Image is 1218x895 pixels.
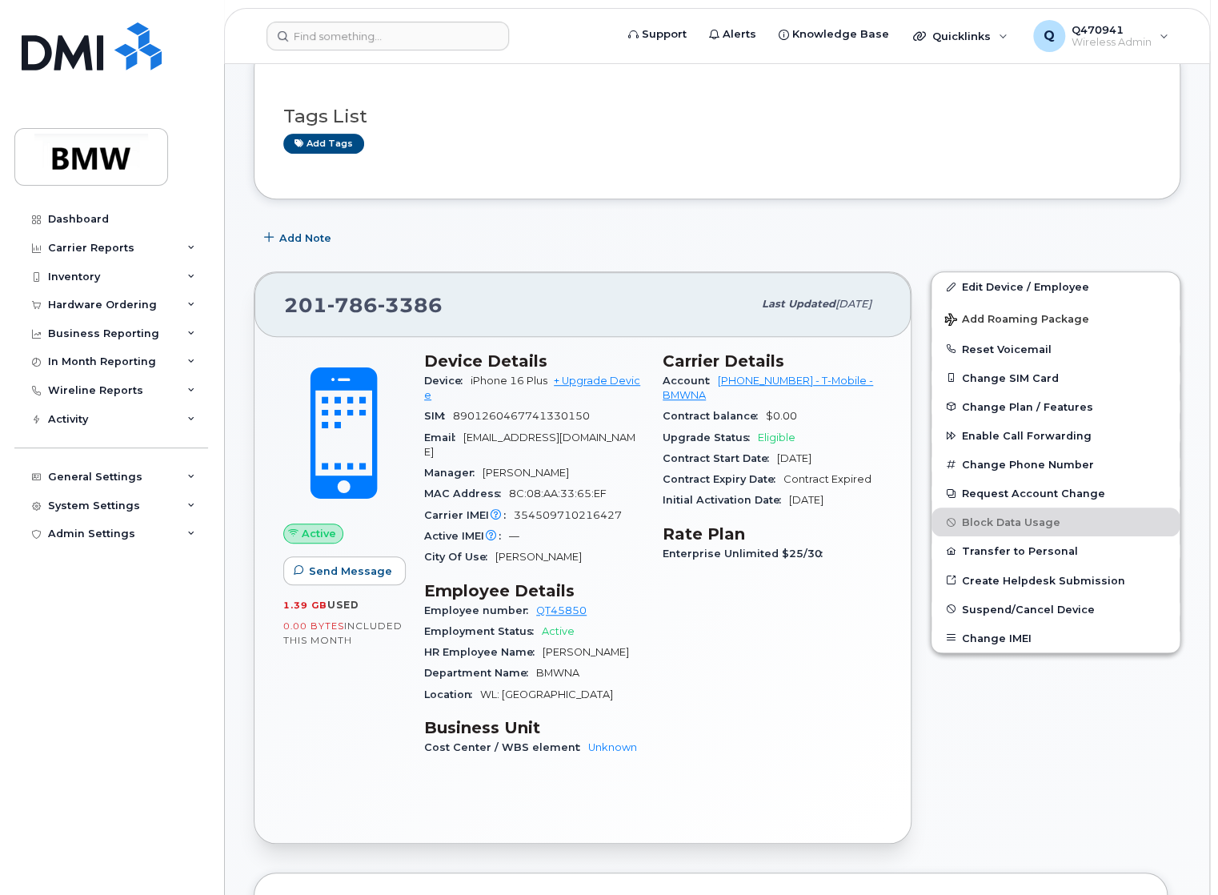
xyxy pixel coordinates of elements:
[283,556,406,585] button: Send Message
[792,26,889,42] span: Knowledge Base
[424,667,536,679] span: Department Name
[1044,26,1055,46] span: Q
[932,450,1180,479] button: Change Phone Number
[424,375,471,387] span: Device
[932,302,1180,335] button: Add Roaming Package
[495,551,582,563] span: [PERSON_NAME]
[663,524,882,544] h3: Rate Plan
[424,488,509,500] span: MAC Address
[932,508,1180,536] button: Block Data Usage
[835,298,871,310] span: [DATE]
[588,741,637,753] a: Unknown
[962,430,1092,442] span: Enable Call Forwarding
[698,18,767,50] a: Alerts
[944,313,1089,328] span: Add Roaming Package
[663,431,758,443] span: Upgrade Status
[424,351,643,371] h3: Device Details
[617,18,698,50] a: Support
[536,604,587,616] a: QT45850
[777,452,811,464] span: [DATE]
[283,134,364,154] a: Add tags
[302,526,336,541] span: Active
[424,581,643,600] h3: Employee Details
[766,410,797,422] span: $0.00
[378,293,443,317] span: 3386
[424,741,588,753] span: Cost Center / WBS element
[932,421,1180,450] button: Enable Call Forwarding
[254,223,345,252] button: Add Note
[543,646,629,658] span: [PERSON_NAME]
[279,231,331,246] span: Add Note
[424,431,463,443] span: Email
[932,479,1180,508] button: Request Account Change
[758,431,795,443] span: Eligible
[424,509,514,521] span: Carrier IMEI
[327,599,359,611] span: used
[471,375,547,387] span: iPhone 16 Plus
[1072,23,1152,36] span: Q470941
[283,106,1151,126] h3: Tags List
[424,604,536,616] span: Employee number
[663,351,882,371] h3: Carrier Details
[1022,20,1180,52] div: Q470941
[509,488,607,500] span: 8C:08:AA:33:65:EF
[663,375,873,401] a: [PHONE_NUMBER] - T-Mobile - BMWNA
[962,603,1095,615] span: Suspend/Cancel Device
[663,548,831,560] span: Enterprise Unlimited $25/30
[962,400,1093,412] span: Change Plan / Features
[283,620,344,632] span: 0.00 Bytes
[483,467,569,479] span: [PERSON_NAME]
[1072,36,1152,49] span: Wireless Admin
[424,688,480,700] span: Location
[663,452,777,464] span: Contract Start Date
[663,410,766,422] span: Contract balance
[932,624,1180,652] button: Change IMEI
[932,536,1180,565] button: Transfer to Personal
[902,20,1019,52] div: Quicklinks
[932,595,1180,624] button: Suspend/Cancel Device
[284,293,443,317] span: 201
[424,530,509,542] span: Active IMEI
[424,551,495,563] span: City Of Use
[932,363,1180,392] button: Change SIM Card
[932,566,1180,595] a: Create Helpdesk Submission
[663,494,789,506] span: Initial Activation Date
[424,646,543,658] span: HR Employee Name
[309,564,392,579] span: Send Message
[424,410,453,422] span: SIM
[509,530,519,542] span: —
[762,298,835,310] span: Last updated
[663,375,718,387] span: Account
[542,625,575,637] span: Active
[642,26,687,42] span: Support
[767,18,900,50] a: Knowledge Base
[327,293,378,317] span: 786
[480,688,613,700] span: WL: [GEOGRAPHIC_DATA]
[424,467,483,479] span: Manager
[453,410,590,422] span: 8901260467741330150
[514,509,622,521] span: 354509710216427
[932,392,1180,421] button: Change Plan / Features
[932,272,1180,301] a: Edit Device / Employee
[536,667,579,679] span: BMWNA
[932,30,991,42] span: Quicklinks
[424,431,635,458] span: [EMAIL_ADDRESS][DOMAIN_NAME]
[783,473,871,485] span: Contract Expired
[424,625,542,637] span: Employment Status
[266,22,509,50] input: Find something...
[424,718,643,737] h3: Business Unit
[932,335,1180,363] button: Reset Voicemail
[723,26,756,42] span: Alerts
[283,620,403,646] span: included this month
[1148,825,1206,883] iframe: Messenger Launcher
[789,494,823,506] span: [DATE]
[663,473,783,485] span: Contract Expiry Date
[283,600,327,611] span: 1.39 GB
